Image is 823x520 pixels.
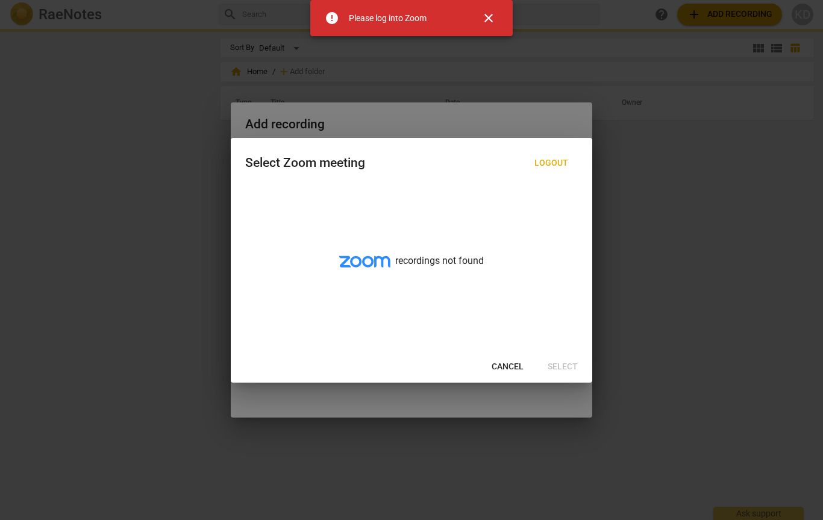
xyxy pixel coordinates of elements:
button: Logout [525,152,578,174]
button: Close [474,4,503,33]
div: recordings not found [231,186,592,351]
div: Select Zoom meeting [245,155,365,171]
span: close [481,11,496,25]
span: error [325,11,339,25]
span: Logout [534,157,568,169]
button: Cancel [482,356,533,378]
div: Please log into Zoom [349,12,427,25]
span: Cancel [492,361,524,373]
